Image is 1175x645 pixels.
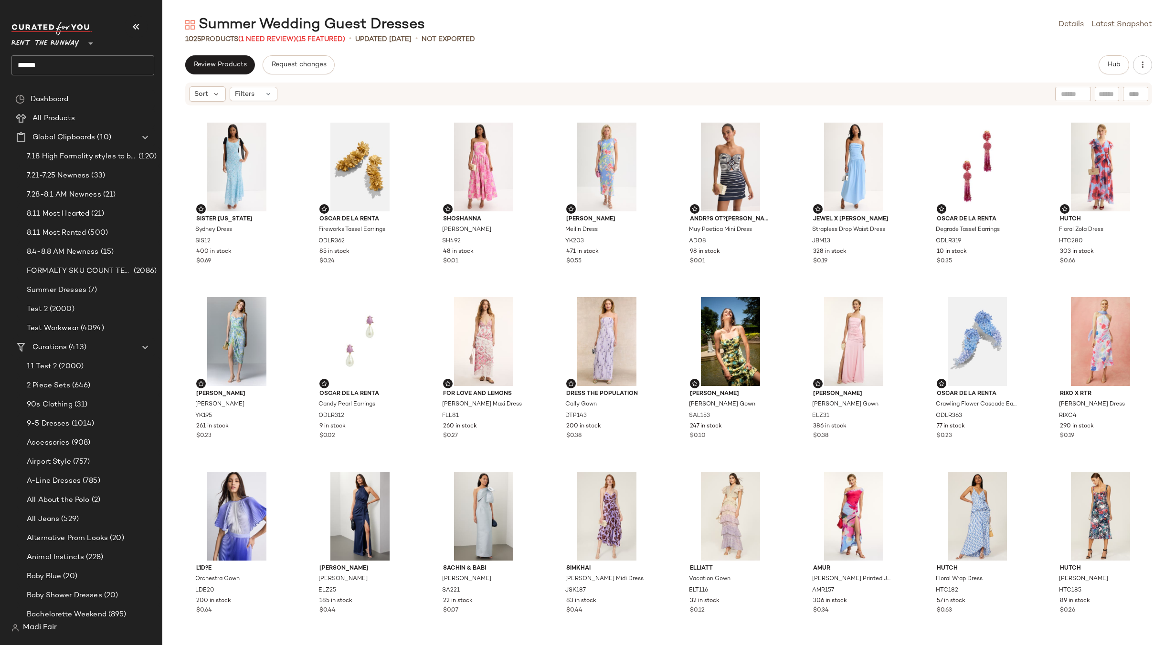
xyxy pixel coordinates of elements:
[185,36,201,43] span: 1025
[689,575,730,583] span: Vacation Gown
[263,55,334,74] button: Request changes
[319,422,346,431] span: 9 in stock
[319,606,336,615] span: $0.44
[435,297,532,386] img: FLL81.jpg
[1052,297,1149,386] img: RIXC4.jpg
[690,248,720,256] span: 98 in stock
[189,123,285,211] img: SIS12.jpg
[559,472,655,561] img: JSK187.jpg
[813,422,847,431] span: 386 in stock
[61,571,77,582] span: (20)
[805,123,902,211] img: JBM13.jpg
[196,248,232,256] span: 400 in stock
[689,237,706,246] span: ADO8
[813,564,894,573] span: AMUR
[937,606,952,615] span: $0.63
[1060,606,1075,615] span: $0.26
[443,215,524,224] span: Shoshanna
[271,61,326,69] span: Request changes
[442,237,461,246] span: SH492
[937,422,965,431] span: 77 in stock
[1059,237,1083,246] span: HTC280
[31,94,68,105] span: Dashboard
[1060,564,1141,573] span: Hutch
[185,34,345,44] div: Products
[195,400,244,409] span: [PERSON_NAME]
[937,597,965,605] span: 57 in stock
[443,422,477,431] span: 260 in stock
[566,422,601,431] span: 200 in stock
[11,624,19,632] img: svg%3e
[813,432,828,440] span: $0.38
[689,400,755,409] span: [PERSON_NAME] Gown
[689,412,710,420] span: SAL153
[937,432,952,440] span: $0.23
[812,412,829,420] span: ELZ31
[1060,248,1094,256] span: 303 in stock
[936,226,1000,234] span: Degrade Tassel Earrings
[86,228,108,239] span: (500)
[812,586,834,595] span: AMR157
[929,472,1026,561] img: HTC182.jpg
[815,381,821,386] img: svg%3e
[1062,206,1068,212] img: svg%3e
[318,575,368,583] span: [PERSON_NAME]
[189,472,285,561] img: LDE20.jpg
[318,237,345,246] span: ODLR362
[355,34,412,44] p: updated [DATE]
[86,285,97,296] span: (7)
[566,215,647,224] span: [PERSON_NAME]
[321,206,327,212] img: svg%3e
[692,206,698,212] img: svg%3e
[813,597,847,605] span: 306 in stock
[27,514,59,525] span: All Jeans
[23,622,57,634] span: Madi Fair
[312,123,408,211] img: ODLR362.jpg
[27,418,70,429] span: 9-5 Dresses
[318,226,385,234] span: Fireworks Tassel Earrings
[89,208,104,219] span: (21)
[937,257,952,266] span: $0.35
[95,132,111,143] span: (10)
[196,597,231,605] span: 200 in stock
[27,323,79,334] span: Test Workwear
[565,237,584,246] span: YK203
[319,597,352,605] span: 185 in stock
[1060,257,1075,266] span: $0.66
[27,228,86,239] span: 8.11 Most Rented
[32,132,95,143] span: Global Clipboards
[443,432,458,440] span: $0.27
[312,472,408,561] img: ELZ25.jpg
[296,36,345,43] span: (15 Featured)
[27,170,89,181] span: 7.21-7.25 Newness
[690,215,771,224] span: Andr?s Ot?[PERSON_NAME]
[936,575,983,583] span: Floral Wrap Dress
[1060,215,1141,224] span: Hutch
[196,564,277,573] span: L'ID?E
[692,381,698,386] img: svg%3e
[196,257,211,266] span: $0.69
[1059,586,1081,595] span: HTC185
[11,22,93,35] img: cfy_white_logo.C9jOOHJF.svg
[195,586,214,595] span: LDE20
[196,215,277,224] span: Sister [US_STATE]
[27,399,73,410] span: 90s Clothing
[81,476,100,487] span: (785)
[565,575,644,583] span: [PERSON_NAME] Midi Dress
[805,472,902,561] img: AMR157.jpg
[435,472,532,561] img: SA221.jpg
[566,564,647,573] span: SIMKHAI
[929,123,1026,211] img: ODLR319.jpg
[27,437,70,448] span: Accessories
[108,533,124,544] span: (20)
[445,381,451,386] img: svg%3e
[318,400,375,409] span: Candy Pearl Earrings
[196,606,212,615] span: $0.64
[312,297,408,386] img: ODLR312.jpg
[73,399,88,410] span: (31)
[195,226,232,234] span: Sydney Dress
[813,390,894,398] span: [PERSON_NAME]
[195,237,211,246] span: SIS12
[565,400,597,409] span: Cally Gown
[566,597,596,605] span: 83 in stock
